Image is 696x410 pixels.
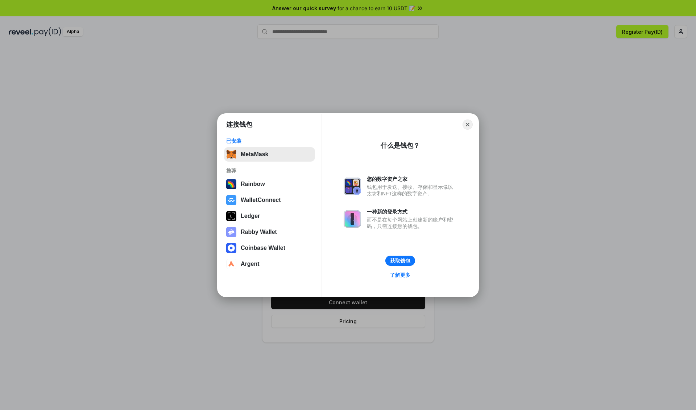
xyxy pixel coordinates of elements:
[390,272,410,278] div: 了解更多
[386,270,415,280] a: 了解更多
[224,193,315,207] button: WalletConnect
[241,197,281,203] div: WalletConnect
[224,147,315,162] button: MetaMask
[344,178,361,195] img: svg+xml,%3Csvg%20xmlns%3D%22http%3A%2F%2Fwww.w3.org%2F2000%2Fsvg%22%20fill%3D%22none%22%20viewBox...
[226,243,236,253] img: svg+xml,%3Csvg%20width%3D%2228%22%20height%3D%2228%22%20viewBox%3D%220%200%2028%2028%22%20fill%3D...
[226,149,236,159] img: svg+xml,%3Csvg%20fill%3D%22none%22%20height%3D%2233%22%20viewBox%3D%220%200%2035%2033%22%20width%...
[241,213,260,219] div: Ledger
[226,179,236,189] img: svg+xml,%3Csvg%20width%3D%22120%22%20height%3D%22120%22%20viewBox%3D%220%200%20120%20120%22%20fil...
[226,195,236,205] img: svg+xml,%3Csvg%20width%3D%2228%22%20height%3D%2228%22%20viewBox%3D%220%200%2028%2028%22%20fill%3D...
[224,225,315,239] button: Rabby Wallet
[226,167,313,174] div: 推荐
[224,257,315,271] button: Argent
[367,184,457,197] div: 钱包用于发送、接收、存储和显示像以太坊和NFT这样的数字资产。
[367,176,457,182] div: 您的数字资产之家
[241,229,277,235] div: Rabby Wallet
[367,208,457,215] div: 一种新的登录方式
[224,209,315,223] button: Ledger
[381,141,420,150] div: 什么是钱包？
[226,120,252,129] h1: 连接钱包
[226,227,236,237] img: svg+xml,%3Csvg%20xmlns%3D%22http%3A%2F%2Fwww.w3.org%2F2000%2Fsvg%22%20fill%3D%22none%22%20viewBox...
[226,138,313,144] div: 已安装
[241,261,260,267] div: Argent
[385,256,415,266] button: 获取钱包
[241,151,268,158] div: MetaMask
[463,119,473,130] button: Close
[226,211,236,221] img: svg+xml,%3Csvg%20xmlns%3D%22http%3A%2F%2Fwww.w3.org%2F2000%2Fsvg%22%20width%3D%2228%22%20height%3...
[226,259,236,269] img: svg+xml,%3Csvg%20width%3D%2228%22%20height%3D%2228%22%20viewBox%3D%220%200%2028%2028%22%20fill%3D...
[241,181,265,187] div: Rainbow
[344,210,361,228] img: svg+xml,%3Csvg%20xmlns%3D%22http%3A%2F%2Fwww.w3.org%2F2000%2Fsvg%22%20fill%3D%22none%22%20viewBox...
[224,177,315,191] button: Rainbow
[367,216,457,230] div: 而不是在每个网站上创建新的账户和密码，只需连接您的钱包。
[241,245,285,251] div: Coinbase Wallet
[390,257,410,264] div: 获取钱包
[224,241,315,255] button: Coinbase Wallet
